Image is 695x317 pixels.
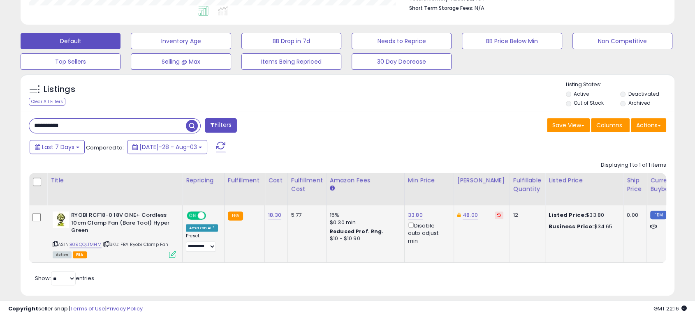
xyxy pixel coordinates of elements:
span: FBA [73,251,87,258]
div: ASIN: [53,211,176,257]
div: Amazon Fees [330,176,401,185]
span: Columns [596,121,622,129]
button: Inventory Age [131,33,231,49]
div: [PERSON_NAME] [457,176,506,185]
div: $10 - $10.90 [330,235,398,242]
b: Listed Price: [549,211,586,219]
div: Title [51,176,179,185]
div: Preset: [186,233,218,252]
button: Needs to Reprice [352,33,452,49]
button: Top Sellers [21,53,120,70]
button: Save View [547,118,590,132]
label: Deactivated [628,90,659,97]
div: Cost [268,176,284,185]
button: 30 Day Decrease [352,53,452,70]
label: Archived [628,99,651,106]
a: 33.80 [408,211,423,219]
a: 48.00 [463,211,478,219]
b: Short Term Storage Fees: [409,5,473,11]
p: Listing States: [566,81,674,89]
label: Active [574,90,589,97]
span: OFF [205,212,218,219]
div: 0.00 [627,211,640,219]
button: Items Being Repriced [241,53,341,70]
button: BB Drop in 7d [241,33,341,49]
a: B09QQLTMHM [69,241,102,248]
div: $34.65 [549,223,617,230]
small: FBA [228,211,243,221]
b: Reduced Prof. Rng. [330,228,384,235]
div: Displaying 1 to 1 of 1 items [601,161,666,169]
span: N/A [475,4,484,12]
div: Current Buybox Price [650,176,693,193]
h5: Listings [44,84,75,95]
span: Last 7 Days [42,143,74,151]
span: Compared to: [86,144,124,152]
span: All listings currently available for purchase on Amazon [53,251,72,258]
b: Business Price: [549,223,594,230]
div: Fulfillment [228,176,261,185]
span: ON [188,212,198,219]
button: Default [21,33,120,49]
label: Out of Stock [574,99,604,106]
a: Terms of Use [70,305,105,312]
div: Disable auto adjust min [408,221,447,245]
img: 41f4bM-n28L._SL40_.jpg [53,211,69,228]
small: Amazon Fees. [330,185,335,192]
button: Filters [205,118,237,133]
span: [DATE]-28 - Aug-03 [139,143,197,151]
span: 2025-08-11 22:16 GMT [653,305,687,312]
button: Actions [631,118,666,132]
button: Last 7 Days [30,140,85,154]
button: Non Competitive [572,33,672,49]
div: Clear All Filters [29,98,65,106]
span: Show: entries [35,274,94,282]
small: FBM [650,211,666,219]
div: 5.77 [291,211,320,219]
a: Privacy Policy [107,305,143,312]
button: Selling @ Max [131,53,231,70]
strong: Copyright [8,305,38,312]
div: Listed Price [549,176,620,185]
button: [DATE]-28 - Aug-03 [127,140,207,154]
a: 18.30 [268,211,281,219]
div: Repricing [186,176,221,185]
div: Fulfillment Cost [291,176,323,193]
div: seller snap | | [8,305,143,313]
button: Columns [591,118,630,132]
span: | SKU: FBA Ryobi Clamp Fan [103,241,168,248]
button: BB Price Below Min [462,33,562,49]
div: 15% [330,211,398,219]
div: $33.80 [549,211,617,219]
div: Ship Price [627,176,643,193]
div: $0.30 min [330,219,398,226]
div: Fulfillable Quantity [513,176,542,193]
div: 12 [513,211,539,219]
div: Min Price [408,176,450,185]
div: Amazon AI * [186,224,218,232]
b: RYOBI RCF18-0 18V ONE+ Cordless 10cm Clamp Fan (Bare Tool) Hyper Green [71,211,171,237]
